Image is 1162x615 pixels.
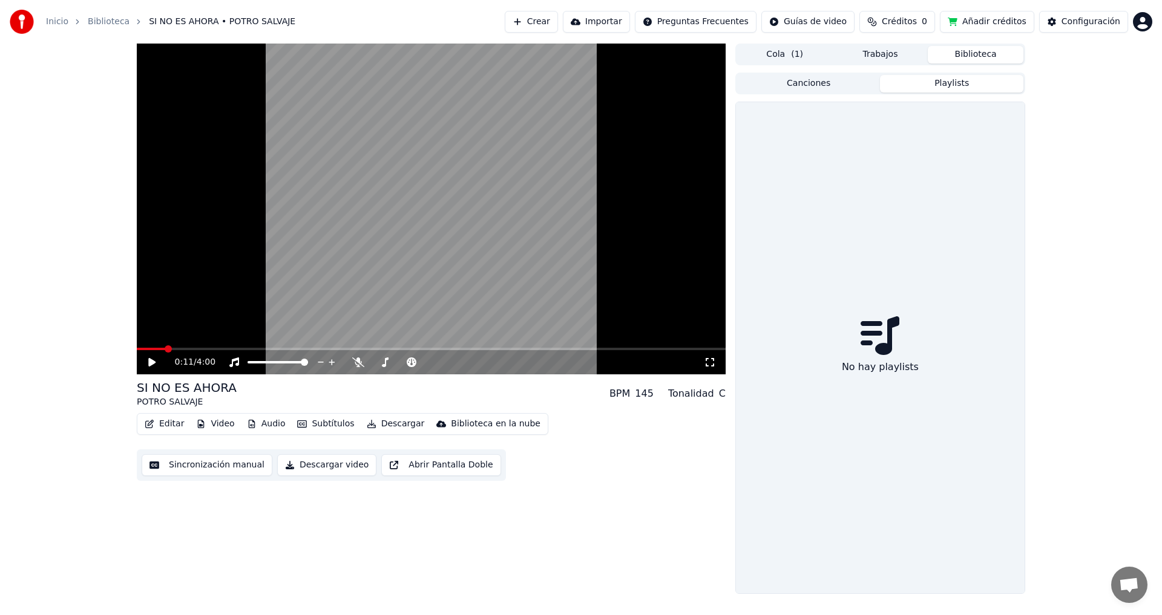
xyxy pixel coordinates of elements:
button: Subtítulos [292,415,359,432]
button: Importar [563,11,630,33]
span: 0 [922,16,927,28]
a: Biblioteca [88,16,130,28]
button: Audio [242,415,290,432]
span: ( 1 ) [791,48,803,60]
button: Playlists [880,75,1023,93]
button: Biblioteca [928,46,1023,63]
button: Video [191,415,239,432]
button: Editar [140,415,189,432]
button: Descargar video [277,454,376,476]
button: Añadir créditos [940,11,1034,33]
div: Configuración [1062,16,1120,28]
button: Guías de video [761,11,855,33]
span: Créditos [882,16,917,28]
button: Abrir Pantalla Doble [381,454,501,476]
div: C [719,386,726,401]
button: Crear [505,11,558,33]
button: Preguntas Frecuentes [635,11,757,33]
div: POTRO SALVAJE [137,396,237,408]
a: Inicio [46,16,68,28]
div: Tonalidad [668,386,714,401]
button: Sincronización manual [142,454,272,476]
button: Créditos0 [859,11,935,33]
span: 0:11 [175,356,194,368]
nav: breadcrumb [46,16,295,28]
button: Descargar [362,415,430,432]
span: 4:00 [197,356,215,368]
div: 145 [635,386,654,401]
span: SI NO ES AHORA • POTRO SALVAJE [149,16,295,28]
div: BPM [609,386,630,401]
div: / [175,356,204,368]
div: Biblioteca en la nube [451,418,540,430]
img: youka [10,10,34,34]
div: Chat abierto [1111,567,1147,603]
button: Configuración [1039,11,1128,33]
button: Canciones [737,75,881,93]
div: SI NO ES AHORA [137,379,237,396]
button: Trabajos [833,46,928,63]
div: No hay playlists [837,355,924,379]
button: Cola [737,46,833,63]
